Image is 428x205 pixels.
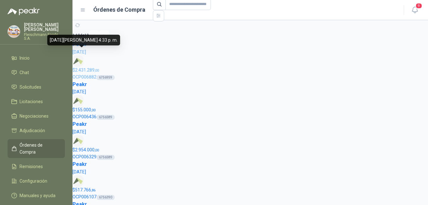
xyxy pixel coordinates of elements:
a: Manuales y ayuda [8,190,65,202]
span: 2.954.000 [75,147,99,152]
img: Company Logo [72,135,84,146]
h3: Peakr [72,160,428,168]
span: OCP006436 [72,114,96,119]
span: 155.000 [75,107,95,112]
span: ,00 [95,68,99,73]
p: $ [72,146,428,153]
span: 9 [415,3,422,9]
p: $ [72,186,428,193]
img: Logo peakr [8,8,40,15]
span: Órdenes de Compra [20,142,59,155]
div: 6756959 [96,75,115,80]
a: Peakr[DATE] Company Logo$155.000,00OCP0064366756589 [72,80,428,120]
span: 517.766 [75,187,95,192]
span: Inicio [20,55,30,61]
a: Adjudicación [8,125,65,137]
div: 6756390 [96,195,115,200]
a: Remisiones [8,161,65,173]
img: Company Logo [72,56,84,67]
span: [DATE] [72,129,86,134]
h3: Peakr [72,120,428,128]
span: 2.431.289 [75,67,99,73]
span: Chat [20,69,29,76]
p: $ [72,67,428,73]
span: [DATE] [72,50,86,55]
div: 1 - 19 de 19 [72,30,428,40]
div: 6756589 [96,115,115,120]
span: OCP006329 [72,154,96,159]
p: [PERSON_NAME] [PERSON_NAME] [24,23,65,32]
a: Chat [8,67,65,79]
a: Peakr[DATE] Company Logo$517.766,86OCP0061076756390 [72,160,428,200]
span: Remisiones [20,163,43,170]
img: Company Logo [72,95,84,106]
span: Licitaciones [20,98,43,105]
h3: Peakr [72,40,428,49]
a: Peakr[DATE] Company Logo$2.954.000,00OCP0063296756589 [72,120,428,160]
a: Negociaciones [8,110,65,122]
span: Solicitudes [20,84,41,91]
img: Company Logo [72,175,84,186]
div: [DATE][PERSON_NAME] 4:33 p. m. [47,35,120,45]
p: $ [72,106,428,113]
a: Inicio [8,52,65,64]
span: Configuración [20,178,47,184]
span: [DATE] [72,169,86,174]
span: Adjudicación [20,127,45,134]
a: Configuración [8,175,65,187]
div: 6756589 [96,155,115,160]
span: Manuales y ayuda [20,192,55,199]
button: 9 [409,4,420,16]
span: Negociaciones [20,113,49,120]
span: OCP006107 [72,194,96,199]
span: OCP006882 [72,74,96,79]
span: [DATE] [72,89,86,94]
img: Company Logo [8,26,20,38]
span: ,00 [95,148,99,152]
a: Licitaciones [8,96,65,108]
h1: Órdenes de Compra [93,5,145,14]
p: Fleischmann Foods S.A. [24,33,65,40]
span: ,86 [91,188,95,192]
a: Solicitudes [8,81,65,93]
h3: Peakr [72,80,428,89]
span: ,00 [91,108,95,112]
a: Órdenes de Compra [8,139,65,158]
a: Peakr[DATE] Company Logo$2.431.289,00OCP0068826756959 [72,40,428,80]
